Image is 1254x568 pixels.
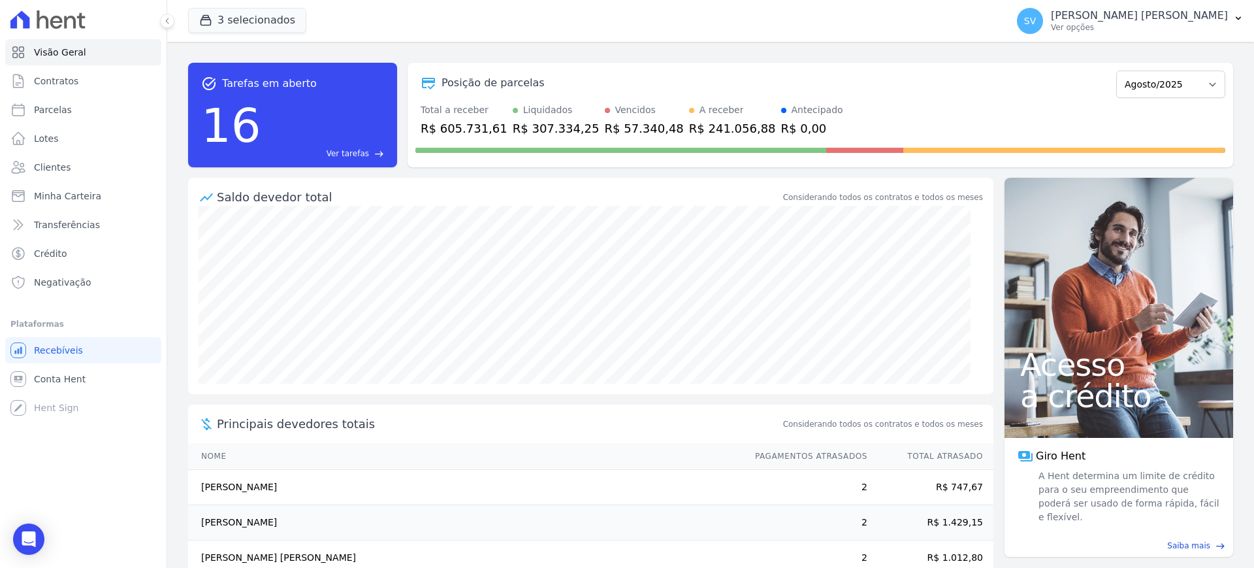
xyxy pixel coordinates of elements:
[5,125,161,152] a: Lotes
[1006,3,1254,39] button: SV [PERSON_NAME] [PERSON_NAME] Ver opções
[188,470,743,505] td: [PERSON_NAME]
[868,505,993,541] td: R$ 1.429,15
[783,418,983,430] span: Considerando todos os contratos e todos os meses
[442,75,545,91] div: Posição de parcelas
[1167,540,1210,552] span: Saiba mais
[513,120,600,137] div: R$ 307.334,25
[792,103,843,117] div: Antecipado
[868,470,993,505] td: R$ 747,67
[34,132,59,145] span: Lotes
[222,76,317,92] span: Tarefas em aberto
[1215,541,1225,551] span: east
[5,68,161,94] a: Contratos
[34,161,71,174] span: Clientes
[5,212,161,238] a: Transferências
[5,241,161,267] a: Crédito
[1036,448,1085,464] span: Giro Hent
[1020,380,1217,412] span: a crédito
[5,269,161,295] a: Negativação
[34,103,72,116] span: Parcelas
[5,366,161,392] a: Conta Hent
[1036,469,1220,524] span: A Hent determina um limite de crédito para o seu empreendimento que poderá ser usado de forma ráp...
[1020,349,1217,380] span: Acesso
[5,183,161,209] a: Minha Carteira
[34,218,100,231] span: Transferências
[1012,540,1225,552] a: Saiba mais east
[10,316,156,332] div: Plataformas
[421,120,507,137] div: R$ 605.731,61
[13,524,44,555] div: Open Intercom Messenger
[327,148,369,159] span: Ver tarefas
[743,443,868,470] th: Pagamentos Atrasados
[5,39,161,65] a: Visão Geral
[699,103,744,117] div: A receber
[1051,9,1228,22] p: [PERSON_NAME] [PERSON_NAME]
[783,192,983,203] div: Considerando todos os contratos e todos os meses
[1024,16,1036,25] span: SV
[34,190,101,203] span: Minha Carteira
[743,470,868,505] td: 2
[34,344,83,357] span: Recebíveis
[34,373,86,386] span: Conta Hent
[421,103,507,117] div: Total a receber
[188,443,743,470] th: Nome
[201,76,217,92] span: task_alt
[605,120,684,137] div: R$ 57.340,48
[1051,22,1228,33] p: Ver opções
[34,276,91,289] span: Negativação
[266,148,384,159] a: Ver tarefas east
[217,188,780,206] div: Saldo devedor total
[868,443,993,470] th: Total Atrasado
[201,92,261,159] div: 16
[5,337,161,363] a: Recebíveis
[188,8,306,33] button: 3 selecionados
[34,75,78,88] span: Contratos
[743,505,868,541] td: 2
[34,46,86,59] span: Visão Geral
[34,247,67,260] span: Crédito
[781,120,843,137] div: R$ 0,00
[615,103,656,117] div: Vencidos
[374,149,384,159] span: east
[523,103,573,117] div: Liquidados
[188,505,743,541] td: [PERSON_NAME]
[217,415,780,433] span: Principais devedores totais
[5,154,161,180] a: Clientes
[5,97,161,123] a: Parcelas
[689,120,776,137] div: R$ 241.056,88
